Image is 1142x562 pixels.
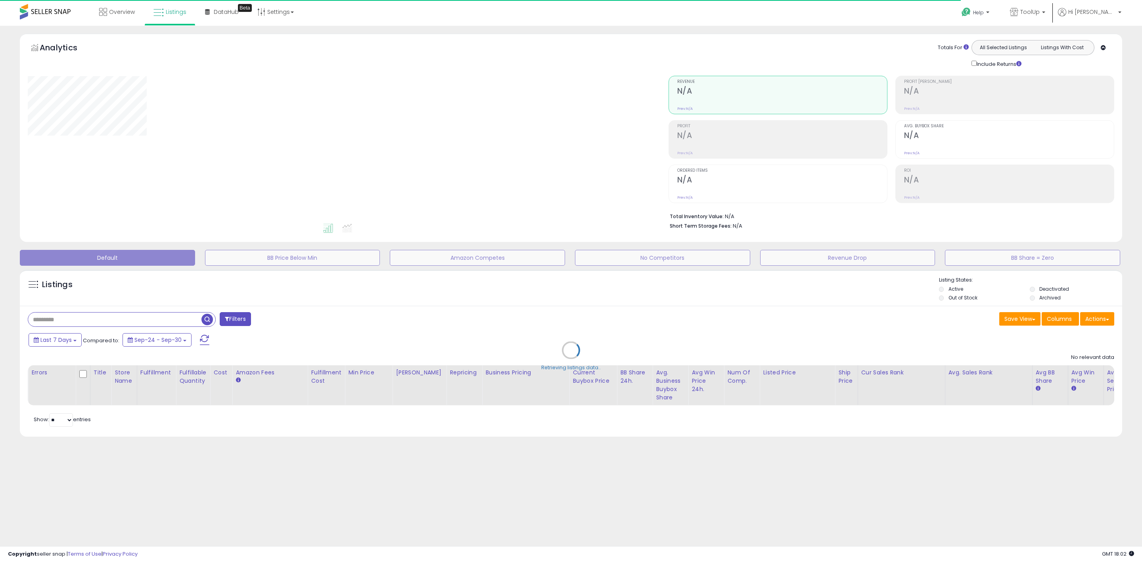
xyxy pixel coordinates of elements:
i: Get Help [961,7,971,17]
div: Include Returns [966,59,1031,68]
span: Overview [109,8,135,16]
h2: N/A [904,175,1114,186]
h5: Analytics [40,42,93,55]
button: Amazon Competes [390,250,565,266]
small: Prev: N/A [677,151,693,155]
button: BB Price Below Min [205,250,380,266]
span: Help [973,9,984,16]
button: All Selected Listings [974,42,1033,53]
small: Prev: N/A [677,195,693,200]
button: Default [20,250,195,266]
a: Hi [PERSON_NAME] [1058,8,1121,26]
small: Prev: N/A [677,106,693,111]
span: ROI [904,169,1114,173]
small: Prev: N/A [904,195,920,200]
b: Total Inventory Value: [670,213,724,220]
span: Hi [PERSON_NAME] [1068,8,1116,16]
span: N/A [733,222,742,230]
span: Profit [PERSON_NAME] [904,80,1114,84]
div: Totals For [938,44,969,52]
span: ToolUp [1020,8,1040,16]
h2: N/A [677,86,887,97]
div: Tooltip anchor [238,4,252,12]
h2: N/A [677,131,887,142]
button: Revenue Drop [760,250,935,266]
span: Revenue [677,80,887,84]
a: Help [955,1,997,26]
b: Short Term Storage Fees: [670,222,732,229]
small: Prev: N/A [904,151,920,155]
span: Avg. Buybox Share [904,124,1114,129]
span: Listings [166,8,186,16]
small: Prev: N/A [904,106,920,111]
div: Retrieving listings data.. [541,364,601,371]
li: N/A [670,211,1108,221]
span: Ordered Items [677,169,887,173]
h2: N/A [677,175,887,186]
h2: N/A [904,131,1114,142]
h2: N/A [904,86,1114,97]
button: BB Share = Zero [945,250,1120,266]
button: No Competitors [575,250,750,266]
button: Listings With Cost [1033,42,1092,53]
span: DataHub [214,8,239,16]
span: Profit [677,124,887,129]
